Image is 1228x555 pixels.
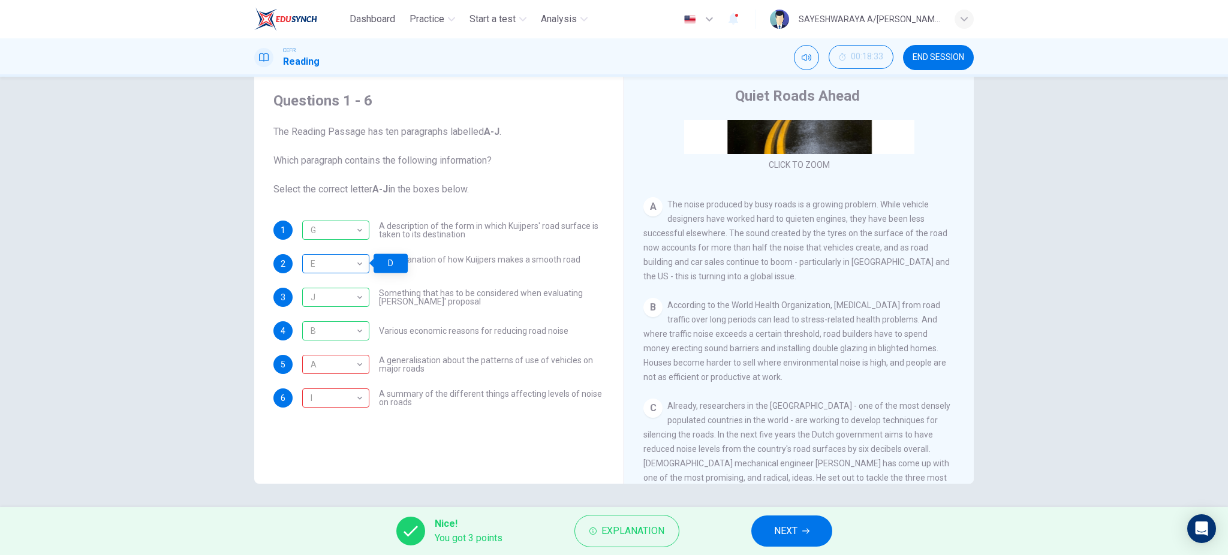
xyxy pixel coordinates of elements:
[379,390,604,406] span: A summary of the different things affecting levels of noise on roads
[682,15,697,24] img: en
[469,12,516,26] span: Start a test
[643,401,950,497] span: Already, researchers in the [GEOGRAPHIC_DATA] - one of the most densely populated countries in th...
[435,531,502,545] span: You got 3 points
[281,260,285,268] span: 2
[405,8,460,30] button: Practice
[643,399,663,418] div: C
[283,55,320,69] h1: Reading
[574,515,679,547] button: Explanation
[643,197,663,216] div: A
[281,327,285,335] span: 4
[302,348,365,382] div: A
[536,8,592,30] button: Analysis
[751,515,832,547] button: NEXT
[465,8,531,30] button: Start a test
[601,523,664,539] span: Explanation
[735,86,860,105] h4: Quiet Roads Ahead
[302,280,365,315] div: J
[913,53,964,62] span: END SESSION
[281,360,285,369] span: 5
[643,300,946,382] span: According to the World Health Organization, [MEDICAL_DATA] from road traffic over long periods ca...
[302,254,369,273] div: D
[302,381,365,415] div: I
[281,226,285,234] span: 1
[302,213,365,248] div: G
[643,200,950,281] span: The noise produced by busy roads is a growing problem. While vehicle designers have worked hard t...
[345,8,400,30] button: Dashboard
[379,327,568,335] span: Various economic reasons for reducing road noise
[302,288,369,307] div: J
[794,45,819,70] div: Mute
[851,52,883,62] span: 00:18:33
[903,45,974,70] button: END SESSION
[273,91,604,110] h4: Questions 1 - 6
[302,388,369,408] div: C
[302,355,369,374] div: I
[799,12,940,26] div: SAYESHWARAYA A/[PERSON_NAME]
[484,126,499,137] b: A-J
[410,12,444,26] span: Practice
[379,356,604,373] span: A generalisation about the patterns of use of vehicles on major roads
[379,255,604,272] span: An explanation of how Kuijpers makes a smooth road surface
[435,517,502,531] span: Nice!
[254,7,345,31] a: EduSynch logo
[283,46,296,55] span: CEFR
[302,321,369,340] div: B
[302,221,369,240] div: G
[302,314,365,348] div: B
[643,298,663,317] div: B
[379,289,604,306] span: Something that has to be considered when evaluating [PERSON_NAME]' proposal
[281,293,285,301] span: 3
[770,10,789,29] img: Profile picture
[254,7,317,31] img: EduSynch logo
[829,45,893,70] div: Hide
[372,183,388,195] b: A-J
[774,523,797,539] span: NEXT
[374,254,408,273] div: D
[281,394,285,402] span: 6
[541,12,577,26] span: Analysis
[829,45,893,69] button: 00:18:33
[350,12,395,26] span: Dashboard
[302,247,365,281] div: E
[273,125,604,197] span: The Reading Passage has ten paragraphs labelled . Which paragraph contains the following informat...
[379,222,604,239] span: A description of the form in which Kuijpers' road surface is taken to its destination
[1187,514,1216,543] div: Open Intercom Messenger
